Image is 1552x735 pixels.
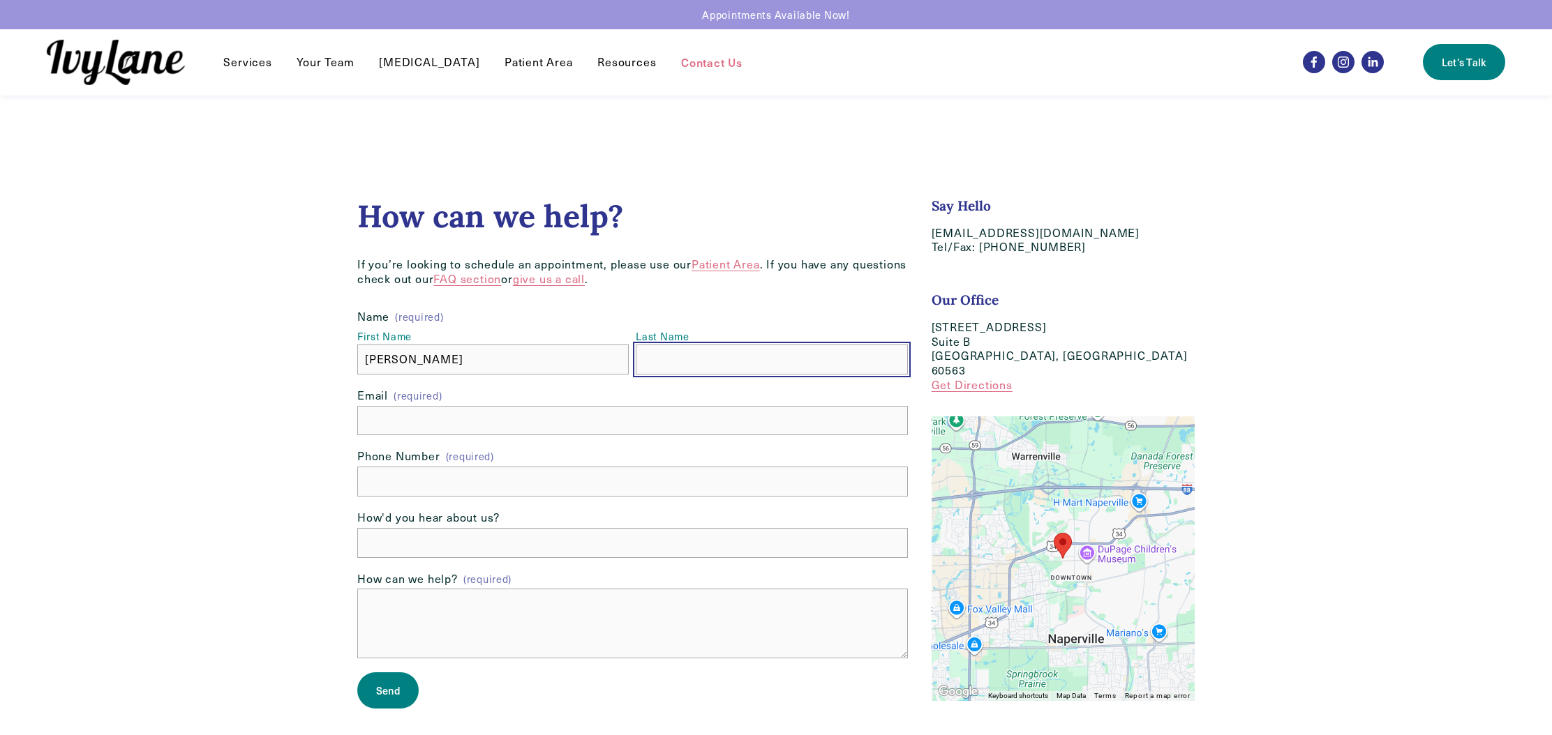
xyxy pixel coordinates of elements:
[395,312,443,321] span: (required)
[446,451,494,461] span: (required)
[1125,692,1191,699] a: Report a map error
[463,573,512,586] span: (required)
[935,683,981,701] a: Open this area in Google Maps (opens a new window)
[681,54,743,70] a: Contact Us
[433,271,501,286] a: FAQ section
[1054,533,1072,559] div: Ivy Lane Counseling 618 West 5th Ave Suite B Naperville, IL 60563
[1094,692,1117,699] a: Terms
[379,54,479,70] a: [MEDICAL_DATA]
[357,449,440,464] span: Phone Number
[394,389,442,402] span: (required)
[223,54,271,70] a: folder dropdown
[357,310,389,324] span: Name
[1057,691,1086,701] button: Map Data
[597,55,656,70] span: Resources
[692,257,760,271] a: Patient Area
[932,291,999,308] strong: Our Office
[1423,44,1505,80] a: Let's Talk
[513,271,585,286] a: give us a call
[636,330,907,344] div: Last Name
[376,683,400,697] span: Send
[357,572,458,586] span: How can we help?
[988,691,1048,701] button: Keyboard shortcuts
[932,377,1013,392] a: Get Directions
[357,388,388,403] span: Email
[357,510,500,525] span: How'd you hear about us?
[223,55,271,70] span: Services
[1332,51,1355,73] a: Instagram
[1361,51,1384,73] a: LinkedIn
[932,197,991,214] strong: Say Hello
[357,197,908,235] h2: How can we help?
[47,40,185,85] img: Ivy Lane Counseling &mdash; Therapy that works for you
[935,683,981,701] img: Google
[357,257,908,287] p: If you’re looking to schedule an appointment, please use our . If you have any questions check ou...
[932,226,1195,255] p: [EMAIL_ADDRESS][DOMAIN_NAME] Tel/Fax: [PHONE_NUMBER]
[357,672,419,709] button: SendSend
[297,54,354,70] a: Your Team
[357,330,629,344] div: First Name
[1303,51,1325,73] a: Facebook
[932,320,1195,393] p: [STREET_ADDRESS] Suite B [GEOGRAPHIC_DATA], [GEOGRAPHIC_DATA] 60563
[505,54,573,70] a: Patient Area
[597,54,656,70] a: folder dropdown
